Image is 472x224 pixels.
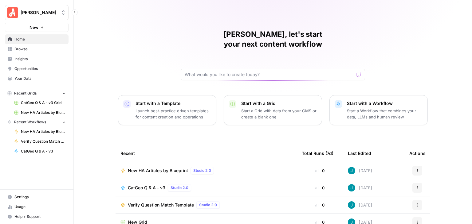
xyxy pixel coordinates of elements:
p: Start a Grid with data from your CMS or create a blank one [241,108,317,120]
h1: [PERSON_NAME], let's start your next content workflow [181,29,365,49]
span: Recent Grids [14,91,37,96]
span: [PERSON_NAME] [21,10,58,16]
span: Your Data [14,76,66,81]
span: Verify Question Match Template [128,202,194,208]
a: New HA Articles by Blueprint Grid [11,108,69,118]
p: Start with a Template [136,100,211,106]
div: 0 [302,202,338,208]
span: Studio 2.0 [193,168,211,173]
span: Help + Support [14,214,66,219]
a: New HA Articles by BlueprintStudio 2.0 [120,167,292,174]
div: Recent [120,145,292,162]
div: 0 [302,185,338,191]
span: Studio 2.0 [199,202,217,208]
p: Start with a Workflow [347,100,423,106]
span: New HA Articles by Blueprint [21,129,66,134]
div: Last Edited [348,145,371,162]
span: Insights [14,56,66,62]
input: What would you like to create today? [185,71,354,78]
p: Start a Workflow that combines your data, LLMs and human review [347,108,423,120]
a: Settings [5,192,69,202]
a: CatGeo Q & A - v3 [11,146,69,156]
span: Verify Question Match Template [21,139,66,144]
a: Verify Question Match TemplateStudio 2.0 [120,201,292,209]
button: Recent Grids [5,89,69,98]
a: Browse [5,44,69,54]
span: New HA Articles by Blueprint Grid [21,110,66,115]
p: Launch best-practice driven templates for content creation and operations [136,108,211,120]
button: Workspace: Angi [5,5,69,20]
span: Usage [14,204,66,210]
a: Home [5,34,69,44]
button: Start with a WorkflowStart a Workflow that combines your data, LLMs and human review [329,95,428,125]
span: New HA Articles by Blueprint [128,168,188,174]
a: Verify Question Match Template [11,137,69,146]
a: CatGeo Q & A - v3Studio 2.0 [120,184,292,191]
span: Opportunities [14,66,66,71]
div: 0 [302,168,338,174]
button: Start with a TemplateLaunch best-practice driven templates for content creation and operations [118,95,216,125]
div: Total Runs (7d) [302,145,333,162]
span: Studio 2.0 [171,185,188,191]
div: [DATE] [348,167,372,174]
span: Settings [14,194,66,200]
a: New HA Articles by Blueprint [11,127,69,137]
img: gsxx783f1ftko5iaboo3rry1rxa5 [348,184,355,191]
a: Insights [5,54,69,64]
span: New [29,24,38,30]
div: [DATE] [348,201,372,209]
span: Recent Workflows [14,119,46,125]
a: Opportunities [5,64,69,74]
div: [DATE] [348,184,372,191]
span: CatGeo Q & A - v3 [21,149,66,154]
button: Recent Workflows [5,118,69,127]
div: Actions [409,145,426,162]
span: CatGeo Q & A - v3 Grid [21,100,66,106]
p: Start with a Grid [241,100,317,106]
a: Your Data [5,74,69,83]
span: CatGeo Q & A - v3 [128,185,165,191]
img: gsxx783f1ftko5iaboo3rry1rxa5 [348,201,355,209]
a: Usage [5,202,69,212]
img: Angi Logo [7,7,18,18]
a: CatGeo Q & A - v3 Grid [11,98,69,108]
button: Start with a GridStart a Grid with data from your CMS or create a blank one [224,95,322,125]
span: Browse [14,46,66,52]
img: gsxx783f1ftko5iaboo3rry1rxa5 [348,167,355,174]
button: New [5,23,69,32]
button: Help + Support [5,212,69,222]
span: Home [14,37,66,42]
